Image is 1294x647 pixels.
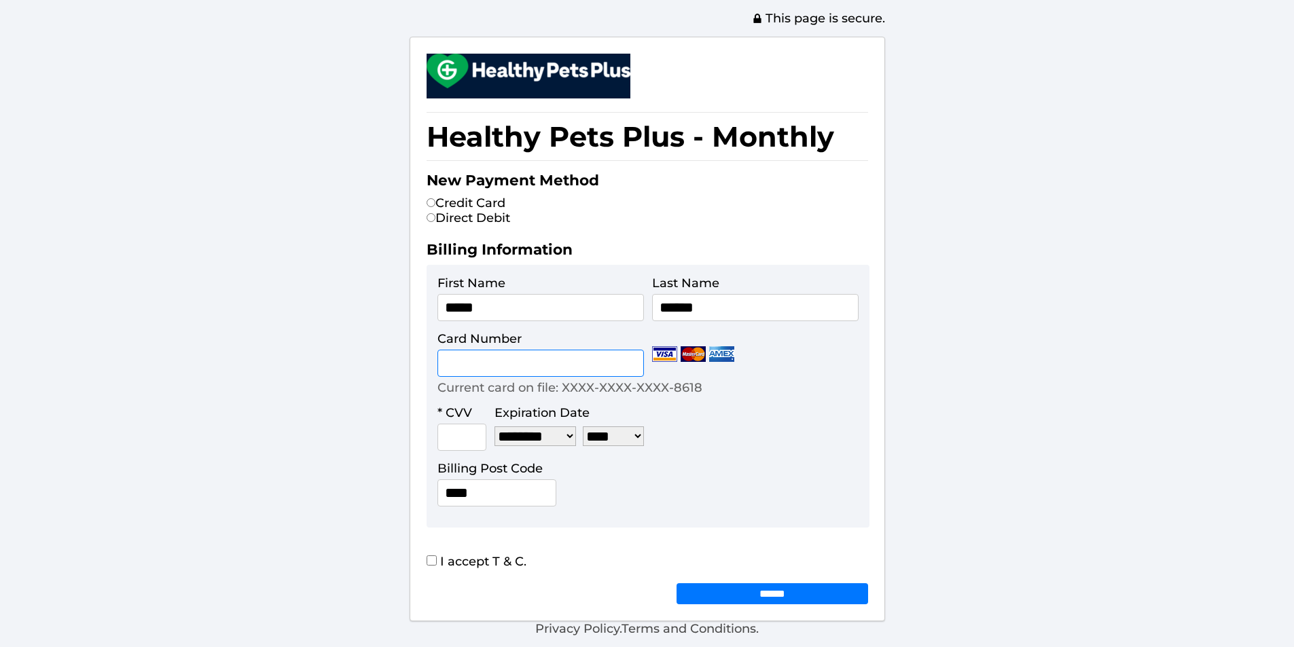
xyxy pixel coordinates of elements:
input: I accept T & C. [427,555,437,566]
p: Current card on file: XXXX-XXXX-XXXX-8618 [437,380,702,395]
h2: New Payment Method [427,171,868,196]
label: First Name [437,276,505,291]
a: Privacy Policy [535,621,619,636]
h1: Healthy Pets Plus - Monthly [427,112,868,161]
span: This page is secure. [752,11,885,26]
label: Card Number [437,331,522,346]
a: Terms and Conditions [622,621,756,636]
input: Direct Debit [427,213,435,222]
label: Billing Post Code [437,461,543,476]
img: Mastercard [681,346,706,362]
img: small.png [427,54,630,88]
label: * CVV [437,405,472,420]
img: Visa [652,346,677,362]
h2: Billing Information [427,240,868,265]
img: Amex [709,346,734,362]
label: I accept T & C. [427,554,526,569]
input: Credit Card [427,198,435,207]
label: Last Name [652,276,719,291]
label: Expiration Date [495,405,590,420]
label: Credit Card [427,196,505,210]
label: Direct Debit [427,210,510,225]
